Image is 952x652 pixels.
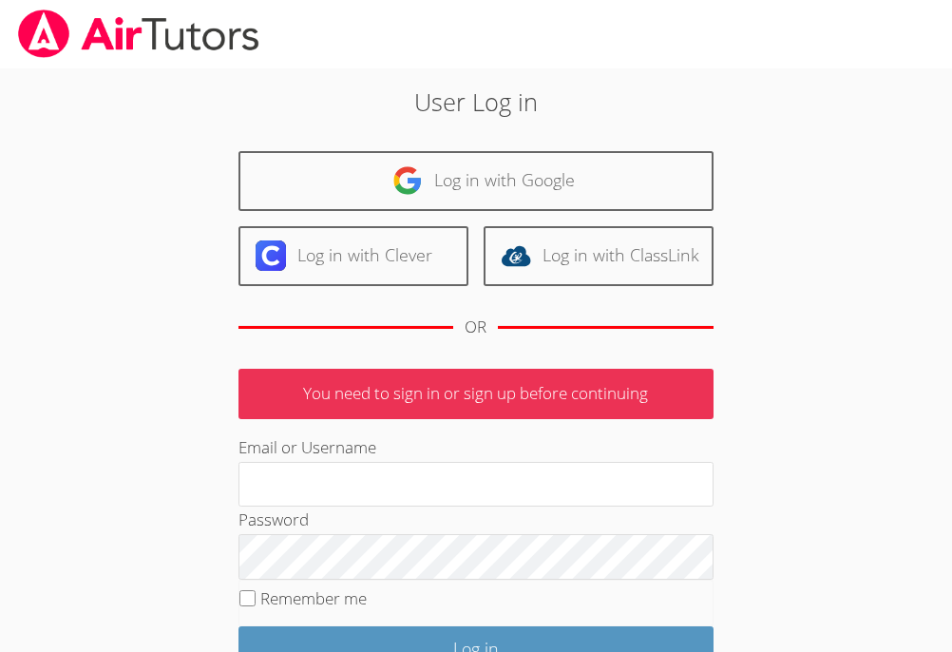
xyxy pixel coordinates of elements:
[260,587,367,609] label: Remember me
[238,226,468,286] a: Log in with Clever
[16,10,261,58] img: airtutors_banner-c4298cdbf04f3fff15de1276eac7730deb9818008684d7c2e4769d2f7ddbe033.png
[238,436,376,458] label: Email or Username
[484,226,714,286] a: Log in with ClassLink
[501,240,531,271] img: classlink-logo-d6bb404cc1216ec64c9a2012d9dc4662098be43eaf13dc465df04b49fa7ab582.svg
[238,151,714,211] a: Log in with Google
[256,240,286,271] img: clever-logo-6eab21bc6e7a338710f1a6ff85c0baf02591cd810cc4098c63d3a4b26e2feb20.svg
[133,84,818,120] h2: User Log in
[238,369,714,419] p: You need to sign in or sign up before continuing
[392,165,423,196] img: google-logo-50288ca7cdecda66e5e0955fdab243c47b7ad437acaf1139b6f446037453330a.svg
[465,314,486,341] div: OR
[238,508,309,530] label: Password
